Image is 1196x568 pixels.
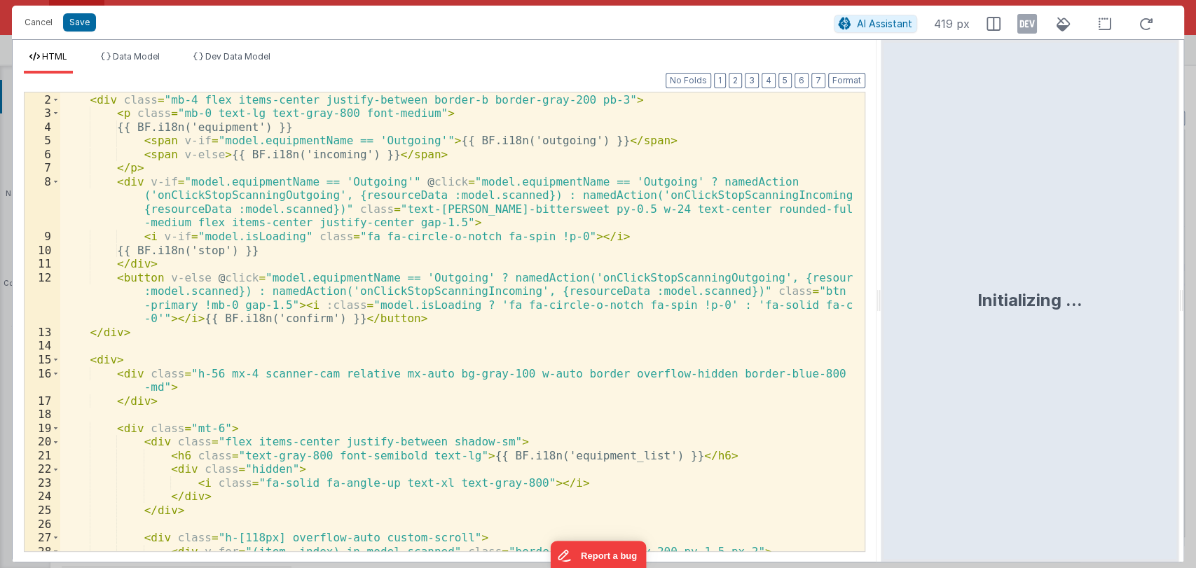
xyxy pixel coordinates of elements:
[25,230,60,244] div: 9
[666,73,711,88] button: No Folds
[795,73,809,88] button: 6
[25,353,60,367] div: 15
[25,490,60,504] div: 24
[25,134,60,148] div: 5
[42,51,67,62] span: HTML
[25,271,60,326] div: 12
[25,339,60,353] div: 14
[729,73,742,88] button: 2
[25,518,60,532] div: 26
[811,73,825,88] button: 7
[25,120,60,134] div: 4
[25,504,60,518] div: 25
[113,51,160,62] span: Data Model
[25,422,60,436] div: 19
[762,73,776,88] button: 4
[25,531,60,545] div: 27
[828,73,865,88] button: Format
[714,73,726,88] button: 1
[25,462,60,476] div: 22
[778,73,792,88] button: 5
[63,13,96,32] button: Save
[25,244,60,258] div: 10
[934,15,970,32] span: 419 px
[25,394,60,408] div: 17
[25,476,60,490] div: 23
[977,289,1082,312] div: Initializing ...
[25,367,60,394] div: 16
[25,545,60,559] div: 28
[25,408,60,422] div: 18
[25,449,60,463] div: 21
[205,51,270,62] span: Dev Data Model
[25,161,60,175] div: 7
[25,175,60,230] div: 8
[25,93,60,107] div: 2
[25,148,60,162] div: 6
[25,435,60,449] div: 20
[745,73,759,88] button: 3
[25,257,60,271] div: 11
[18,13,60,32] button: Cancel
[25,106,60,120] div: 3
[25,326,60,340] div: 13
[857,18,912,29] span: AI Assistant
[834,15,917,33] button: AI Assistant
